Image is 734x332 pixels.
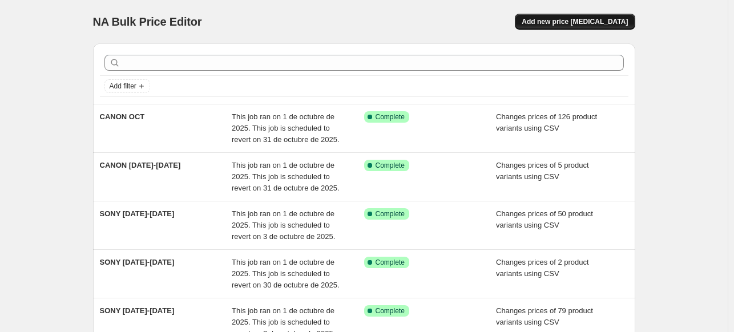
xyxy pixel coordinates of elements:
[496,209,593,229] span: Changes prices of 50 product variants using CSV
[104,79,150,93] button: Add filter
[515,14,635,30] button: Add new price [MEDICAL_DATA]
[100,258,175,266] span: SONY [DATE]-[DATE]
[496,306,593,326] span: Changes prices of 79 product variants using CSV
[376,258,405,267] span: Complete
[100,209,175,218] span: SONY [DATE]-[DATE]
[376,209,405,218] span: Complete
[100,161,181,169] span: CANON [DATE]-[DATE]
[110,82,136,91] span: Add filter
[496,112,597,132] span: Changes prices of 126 product variants using CSV
[100,306,175,315] span: SONY [DATE]-[DATE]
[232,209,335,241] span: This job ran on 1 de octubre de 2025. This job is scheduled to revert on 3 de octubre de 2025.
[376,161,405,170] span: Complete
[496,258,589,278] span: Changes prices of 2 product variants using CSV
[232,112,340,144] span: This job ran on 1 de octubre de 2025. This job is scheduled to revert on 31 de octubre de 2025.
[376,112,405,122] span: Complete
[100,112,145,121] span: CANON OCT
[232,258,340,289] span: This job ran on 1 de octubre de 2025. This job is scheduled to revert on 30 de octubre de 2025.
[232,161,340,192] span: This job ran on 1 de octubre de 2025. This job is scheduled to revert on 31 de octubre de 2025.
[93,15,202,28] span: NA Bulk Price Editor
[376,306,405,315] span: Complete
[496,161,589,181] span: Changes prices of 5 product variants using CSV
[522,17,628,26] span: Add new price [MEDICAL_DATA]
